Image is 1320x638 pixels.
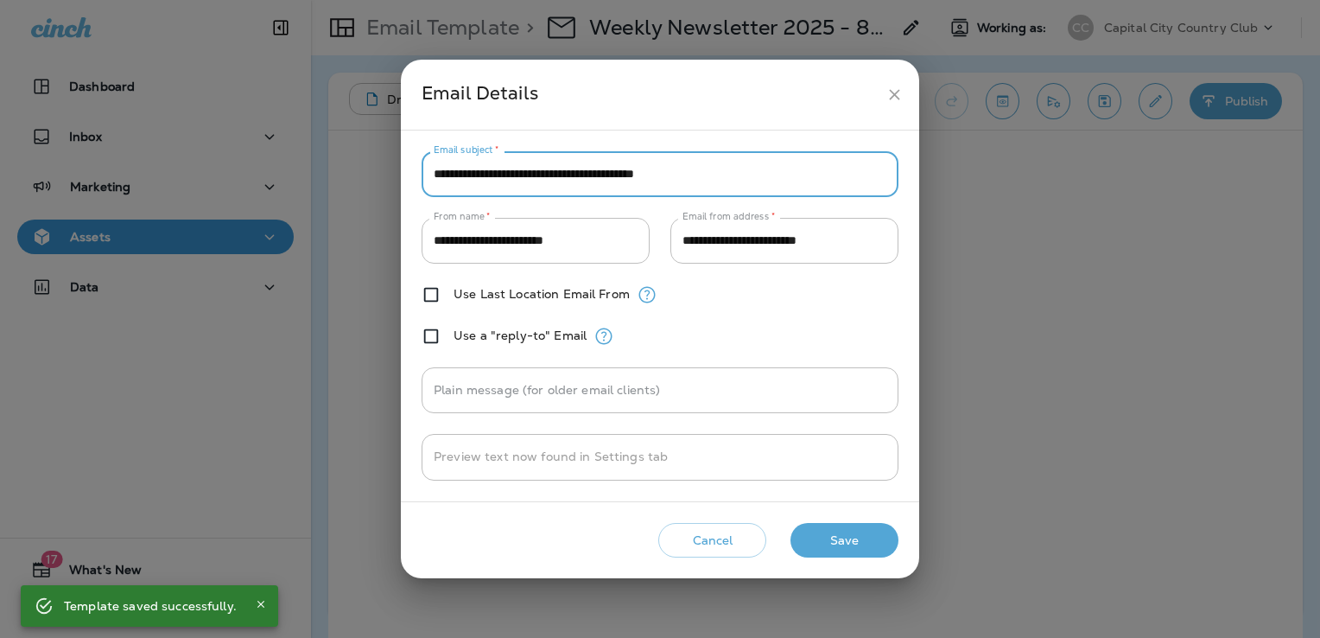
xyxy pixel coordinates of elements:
[251,594,271,615] button: Close
[682,210,775,223] label: Email from address
[434,144,499,156] label: Email subject
[790,523,898,558] button: Save
[454,329,587,342] label: Use a "reply-to" Email
[434,210,491,223] label: From name
[422,79,879,111] div: Email Details
[64,590,237,622] div: Template saved successfully.
[454,287,630,301] label: Use Last Location Email From
[658,523,766,558] button: Cancel
[879,79,911,111] button: close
